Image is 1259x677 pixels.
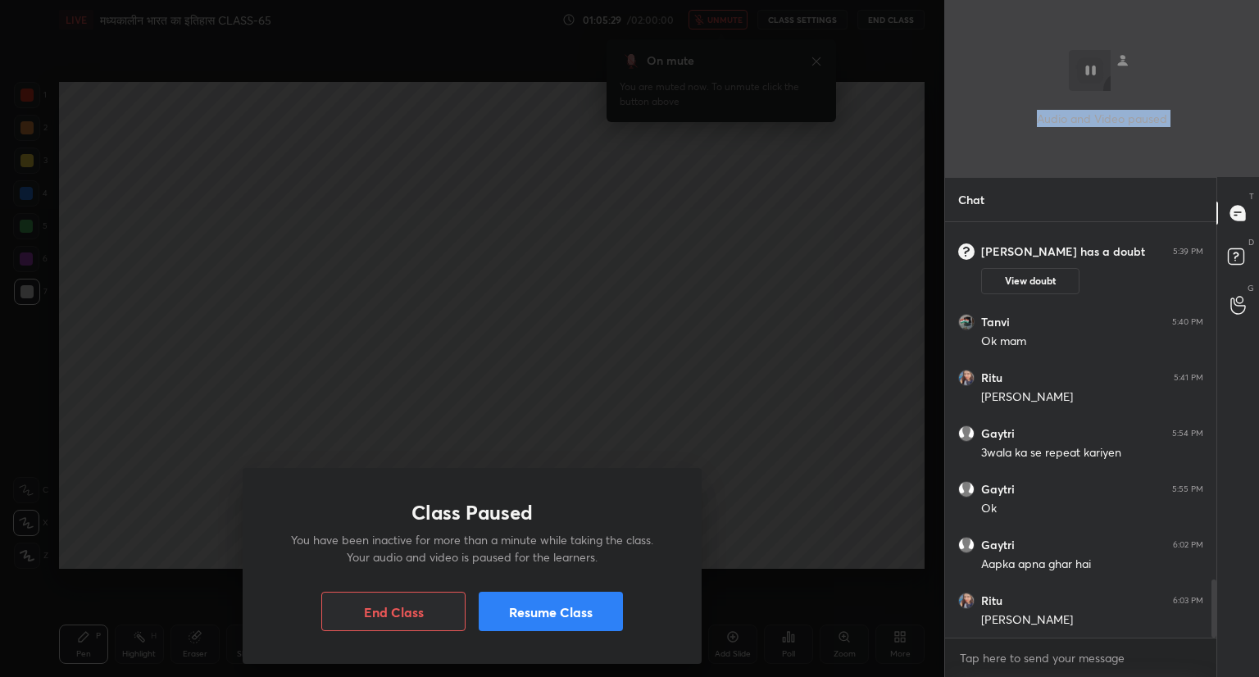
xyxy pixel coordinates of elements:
p: Audio and Video paused [1037,110,1167,127]
img: b3e17fc170ba473c9178a9ca45c5c4fe.jpg [958,314,975,330]
div: 5:39 PM [1173,247,1203,257]
div: 5:41 PM [1174,373,1203,383]
button: View doubt [981,268,1079,294]
p: D [1248,236,1254,248]
h6: [PERSON_NAME] has a doubt [981,244,1145,259]
div: 5:55 PM [1172,484,1203,494]
div: grid [945,222,1216,638]
div: 3wala ka se repeat kariyen [981,445,1203,461]
div: 6:03 PM [1173,596,1203,606]
h6: Ritu [981,593,1002,608]
button: End Class [321,592,466,631]
img: 7e217055d991417f97beb5d359401439.jpg [958,370,975,386]
div: [PERSON_NAME] [981,612,1203,629]
p: G [1248,282,1254,294]
p: Chat [945,178,998,221]
div: 5:54 PM [1172,429,1203,438]
img: default.png [958,425,975,442]
img: default.png [958,537,975,553]
div: [PERSON_NAME] [981,389,1203,406]
div: Ok [981,501,1203,517]
h6: Ritu [981,370,1002,385]
h6: Tanvi [981,315,1010,329]
h6: Gaytri [981,426,1015,441]
div: Ok mam [981,334,1203,350]
p: T [1249,190,1254,202]
div: Aapka apna ghar hai [981,557,1203,573]
button: Resume Class [479,592,623,631]
div: 5:40 PM [1172,317,1203,327]
h1: Class Paused [411,501,533,525]
h6: Gaytri [981,482,1015,497]
h6: Gaytri [981,538,1015,552]
img: default.png [958,481,975,498]
div: 6:02 PM [1173,540,1203,550]
p: You have been inactive for more than a minute while taking the class. Your audio and video is pau... [282,531,662,566]
img: 7e217055d991417f97beb5d359401439.jpg [958,593,975,609]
